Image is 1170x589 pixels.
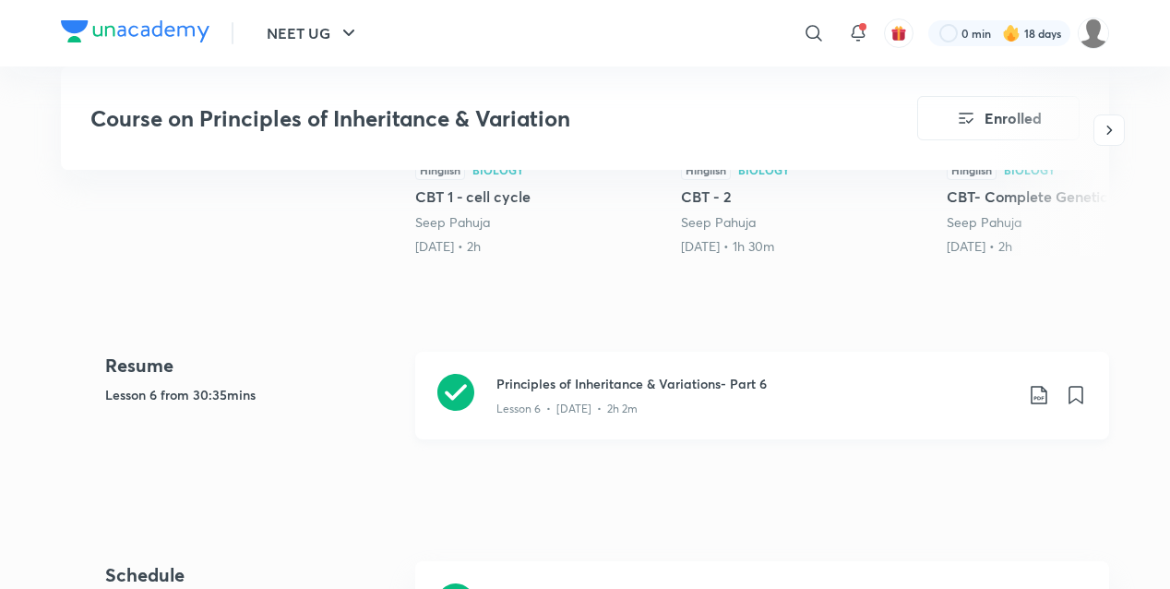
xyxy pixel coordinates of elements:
[415,352,1109,462] a: Principles of Inheritance & Variations- Part 6Lesson 6 • [DATE] • 2h 2m
[105,352,400,379] h4: Resume
[256,15,371,52] button: NEET UG
[61,20,209,47] a: Company Logo
[496,374,1013,393] h3: Principles of Inheritance & Variations- Part 6
[947,213,1021,231] a: Seep Pahuja
[415,186,666,208] h5: CBT 1 - cell cycle
[917,96,1080,140] button: Enrolled
[90,105,813,132] h3: Course on Principles of Inheritance & Variation
[415,213,490,231] a: Seep Pahuja
[105,385,400,404] h5: Lesson 6 from 30:35mins
[681,213,756,231] a: Seep Pahuja
[884,18,913,48] button: avatar
[415,213,666,232] div: Seep Pahuja
[681,186,932,208] h5: CBT - 2
[681,213,932,232] div: Seep Pahuja
[496,401,638,417] p: Lesson 6 • [DATE] • 2h 2m
[681,237,932,256] div: 13th Mar • 1h 30m
[1002,24,1021,42] img: streak
[1078,18,1109,49] img: Disha C
[890,25,907,42] img: avatar
[61,20,209,42] img: Company Logo
[105,561,400,589] h4: Schedule
[415,237,666,256] div: 12th Mar • 2h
